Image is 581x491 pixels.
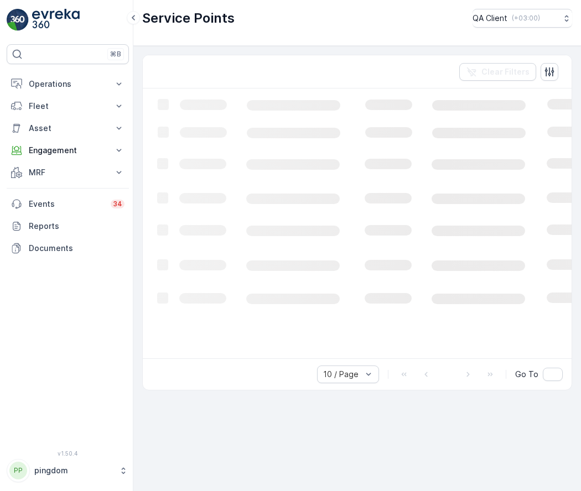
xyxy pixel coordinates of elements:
img: logo [7,9,29,31]
a: Documents [7,237,129,259]
a: Events34 [7,193,129,215]
p: Events [29,199,104,210]
button: Clear Filters [459,63,536,81]
p: Operations [29,79,107,90]
p: MRF [29,167,107,178]
button: MRF [7,161,129,184]
a: Reports [7,215,129,237]
p: Service Points [142,9,235,27]
button: Engagement [7,139,129,161]
span: Go To [515,369,538,380]
div: PP [9,462,27,479]
span: v 1.50.4 [7,450,129,457]
button: Asset [7,117,129,139]
p: Clear Filters [481,66,530,77]
p: pingdom [34,465,113,476]
button: Fleet [7,95,129,117]
p: Documents [29,243,124,254]
p: ⌘B [110,50,121,59]
button: QA Client(+03:00) [473,9,572,28]
p: 34 [113,200,122,208]
button: PPpingdom [7,459,129,482]
p: QA Client [473,13,507,24]
p: Fleet [29,101,107,112]
p: Asset [29,123,107,134]
p: ( +03:00 ) [512,14,540,23]
img: logo_light-DOdMpM7g.png [32,9,80,31]
p: Reports [29,221,124,232]
button: Operations [7,73,129,95]
p: Engagement [29,145,107,156]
